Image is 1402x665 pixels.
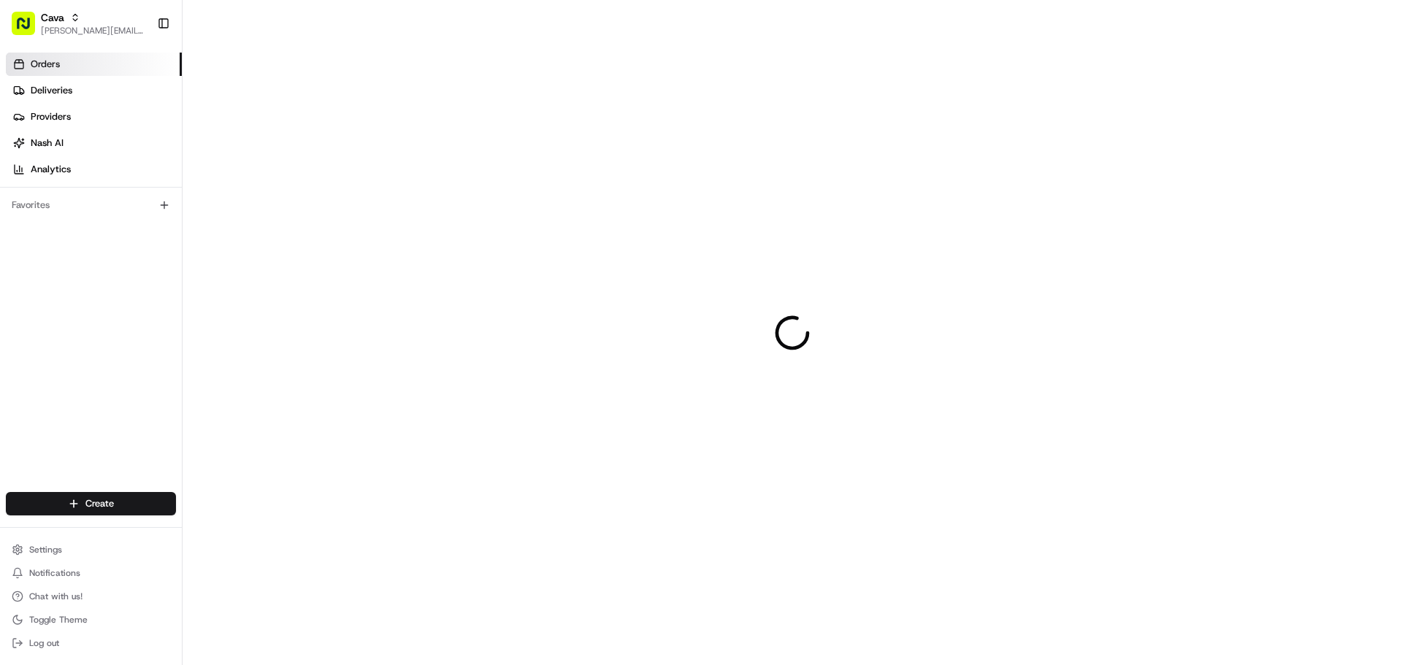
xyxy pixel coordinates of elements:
span: [PERSON_NAME] [45,266,118,277]
button: Create [6,492,176,515]
button: Notifications [6,563,176,583]
span: Orders [31,58,60,71]
span: • [121,226,126,238]
span: Providers [31,110,71,123]
a: 💻API Documentation [118,320,240,347]
div: We're available if you need us! [66,154,201,166]
span: Chat with us! [29,591,83,602]
div: Favorites [6,193,176,217]
a: Orders [6,53,182,76]
span: [DATE] [129,226,159,238]
button: Start new chat [248,144,266,161]
div: Start new chat [66,139,240,154]
span: API Documentation [138,326,234,341]
div: 💻 [123,328,135,339]
span: Knowledge Base [29,326,112,341]
img: Grace Nketiah [15,212,38,236]
img: 1736555255976-a54dd68f-1ca7-489b-9aae-adbdc363a1c4 [29,227,41,239]
button: [PERSON_NAME][EMAIL_ADDRESS][PERSON_NAME][DOMAIN_NAME] [41,25,145,36]
span: Nash AI [31,137,64,150]
button: Settings [6,539,176,560]
button: Cava [41,10,64,25]
img: 1736555255976-a54dd68f-1ca7-489b-9aae-adbdc363a1c4 [15,139,41,166]
a: Powered byPylon [103,361,177,373]
span: [PERSON_NAME] [45,226,118,238]
span: Notifications [29,567,80,579]
span: Pylon [145,362,177,373]
a: 📗Knowledge Base [9,320,118,347]
div: Past conversations [15,190,93,201]
input: Clear [38,94,241,109]
button: Log out [6,633,176,653]
a: Deliveries [6,79,182,102]
button: Chat with us! [6,586,176,607]
a: Providers [6,105,182,128]
span: Deliveries [31,84,72,97]
p: Welcome 👋 [15,58,266,82]
img: Jaimie Jaretsky [15,252,38,275]
span: Create [85,497,114,510]
button: Toggle Theme [6,610,176,630]
a: Analytics [6,158,182,181]
span: Analytics [31,163,71,176]
button: Cava[PERSON_NAME][EMAIL_ADDRESS][PERSON_NAME][DOMAIN_NAME] [6,6,151,41]
span: Settings [29,544,62,556]
img: 1724597045416-56b7ee45-8013-43a0-a6f9-03cb97ddad50 [31,139,57,166]
img: Nash [15,15,44,44]
span: • [121,266,126,277]
span: Toggle Theme [29,614,88,626]
span: [DATE] [129,266,159,277]
a: Nash AI [6,131,182,155]
button: See all [226,187,266,204]
span: Log out [29,637,59,649]
div: 📗 [15,328,26,339]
